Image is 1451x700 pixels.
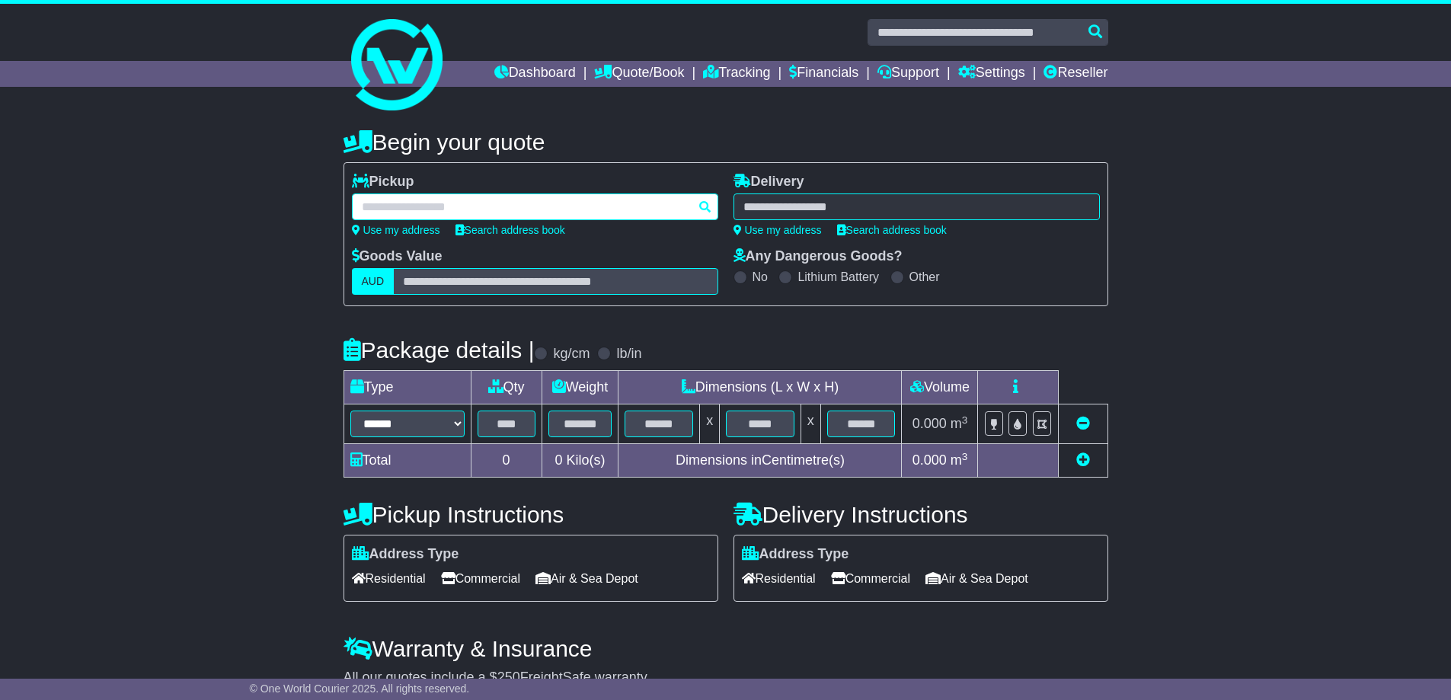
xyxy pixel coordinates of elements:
a: Dashboard [494,61,576,87]
a: Remove this item [1076,416,1090,431]
label: Address Type [352,546,459,563]
label: Delivery [733,174,804,190]
label: kg/cm [553,346,590,363]
td: Total [344,444,471,478]
td: Dimensions in Centimetre(s) [618,444,902,478]
sup: 3 [962,451,968,462]
a: Settings [958,61,1025,87]
h4: Begin your quote [344,129,1108,155]
h4: Package details | [344,337,535,363]
label: Lithium Battery [797,270,879,284]
span: Commercial [441,567,520,590]
label: AUD [352,268,395,295]
span: m [951,452,968,468]
span: Air & Sea Depot [925,567,1028,590]
td: x [801,404,820,444]
td: Volume [902,371,978,404]
a: Financials [789,61,858,87]
label: No [753,270,768,284]
div: All our quotes include a $ FreightSafe warranty. [344,670,1108,686]
typeahead: Please provide city [352,193,718,220]
span: m [951,416,968,431]
span: Residential [742,567,816,590]
label: Pickup [352,174,414,190]
td: Dimensions (L x W x H) [618,371,902,404]
td: Type [344,371,471,404]
h4: Delivery Instructions [733,502,1108,527]
a: Tracking [703,61,770,87]
td: Qty [471,371,542,404]
span: Residential [352,567,426,590]
a: Use my address [733,224,822,236]
a: Search address book [455,224,565,236]
td: Kilo(s) [542,444,618,478]
span: 250 [497,670,520,685]
span: Air & Sea Depot [535,567,638,590]
label: Any Dangerous Goods? [733,248,903,265]
sup: 3 [962,414,968,426]
span: Commercial [831,567,910,590]
a: Reseller [1044,61,1107,87]
td: Weight [542,371,618,404]
a: Support [877,61,939,87]
label: Goods Value [352,248,443,265]
a: Quote/Book [594,61,684,87]
span: 0.000 [912,416,947,431]
a: Search address book [837,224,947,236]
a: Use my address [352,224,440,236]
td: x [700,404,720,444]
span: 0.000 [912,452,947,468]
a: Add new item [1076,452,1090,468]
span: © One World Courier 2025. All rights reserved. [250,682,470,695]
h4: Warranty & Insurance [344,636,1108,661]
label: Other [909,270,940,284]
h4: Pickup Instructions [344,502,718,527]
label: Address Type [742,546,849,563]
td: 0 [471,444,542,478]
label: lb/in [616,346,641,363]
span: 0 [555,452,562,468]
